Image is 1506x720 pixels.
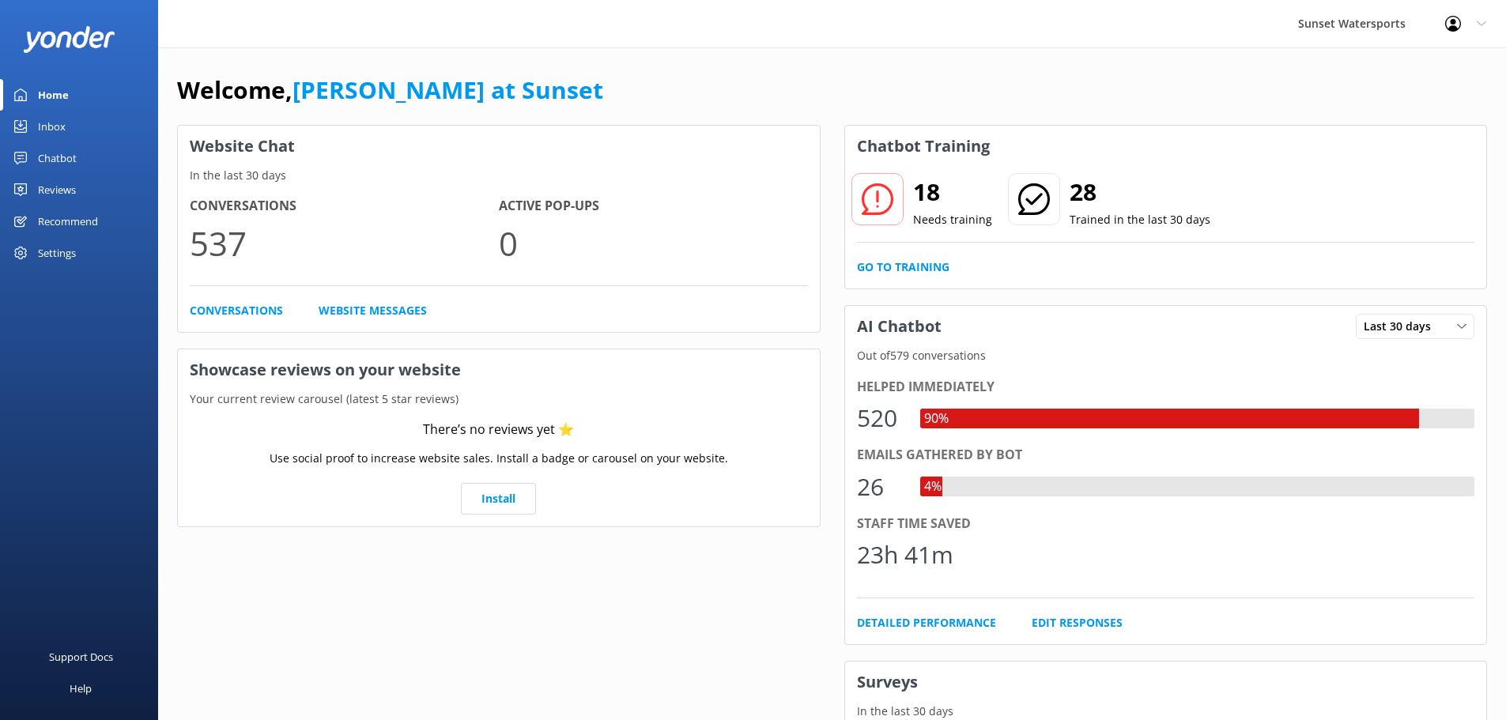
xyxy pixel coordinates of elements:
p: Out of 579 conversations [845,347,1487,364]
div: 520 [857,399,904,437]
h3: Surveys [845,662,1487,703]
div: There’s no reviews yet ⭐ [423,420,574,440]
div: Staff time saved [857,514,1475,534]
div: Home [38,79,69,111]
div: Emails gathered by bot [857,445,1475,466]
h2: 18 [913,173,992,211]
p: 537 [190,217,499,270]
h4: Active Pop-ups [499,196,808,217]
p: Needs training [913,211,992,228]
div: 26 [857,468,904,506]
img: yonder-white-logo.png [24,26,115,52]
div: 4% [920,477,945,497]
div: Helped immediately [857,377,1475,398]
p: Use social proof to increase website sales. Install a badge or carousel on your website. [270,450,728,467]
div: 23h 41m [857,536,953,574]
div: Chatbot [38,142,77,174]
div: Recommend [38,205,98,237]
div: Settings [38,237,76,269]
a: Install [461,483,536,515]
h3: Chatbot Training [845,126,1002,167]
a: Conversations [190,302,283,319]
p: Trained in the last 30 days [1070,211,1210,228]
h4: Conversations [190,196,499,217]
h3: Website Chat [178,126,820,167]
div: Inbox [38,111,66,142]
h2: 28 [1070,173,1210,211]
div: 90% [920,409,953,429]
a: Edit Responses [1032,614,1123,631]
div: Support Docs [49,641,113,673]
h1: Welcome, [177,71,603,109]
a: Website Messages [319,302,427,319]
a: [PERSON_NAME] at Sunset [293,74,603,106]
h3: AI Chatbot [845,306,953,347]
a: Detailed Performance [857,614,996,631]
h3: Showcase reviews on your website [178,349,820,390]
p: Your current review carousel (latest 5 star reviews) [178,390,820,408]
div: Help [70,673,92,704]
a: Go to Training [857,258,949,276]
p: In the last 30 days [178,167,820,184]
p: 0 [499,217,808,270]
span: Last 30 days [1364,318,1440,335]
p: In the last 30 days [845,703,1487,720]
div: Reviews [38,174,76,205]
